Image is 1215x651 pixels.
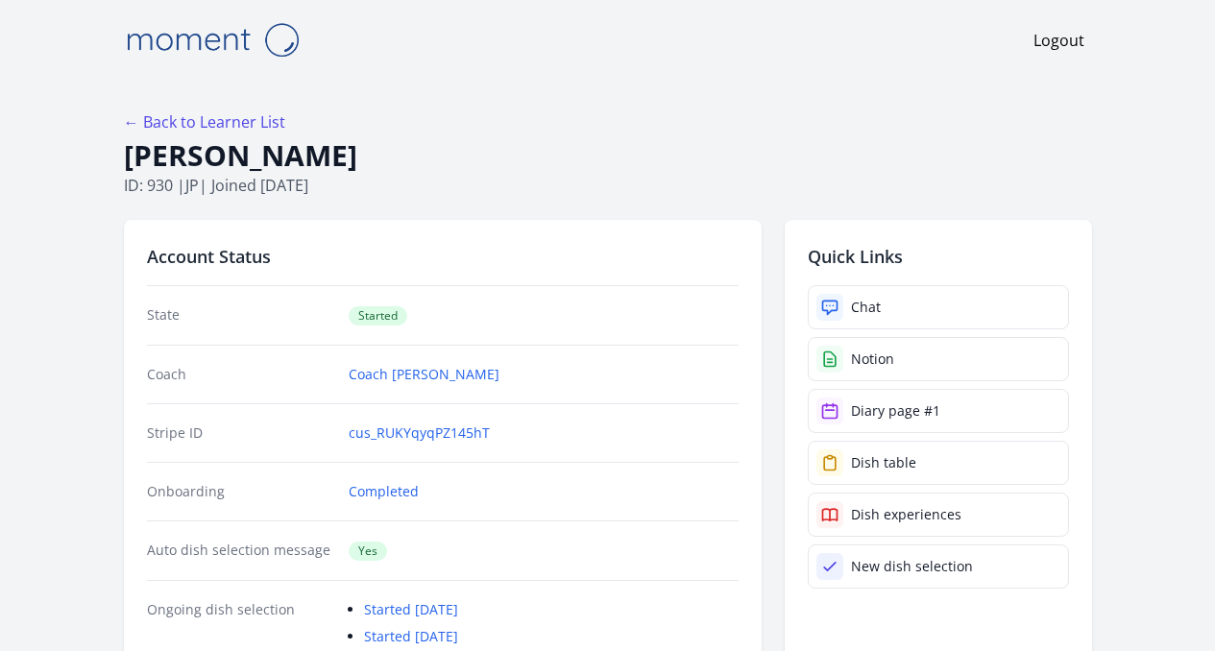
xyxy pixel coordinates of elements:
[808,389,1069,433] a: Diary page #1
[147,482,334,501] dt: Onboarding
[808,493,1069,537] a: Dish experiences
[349,482,419,501] a: Completed
[349,306,407,325] span: Started
[808,337,1069,381] a: Notion
[808,544,1069,589] a: New dish selection
[1033,29,1084,52] a: Logout
[808,441,1069,485] a: Dish table
[349,365,499,384] a: Coach [PERSON_NAME]
[851,401,940,421] div: Diary page #1
[185,175,199,196] span: jp
[147,305,334,325] dt: State
[364,600,458,618] a: Started [DATE]
[116,15,308,64] img: Moment
[124,174,1092,197] p: ID: 930 | | Joined [DATE]
[851,505,961,524] div: Dish experiences
[349,423,490,443] a: cus_RUKYqyqPZ145hT
[808,285,1069,329] a: Chat
[851,350,894,369] div: Notion
[147,600,334,646] dt: Ongoing dish selection
[851,453,916,472] div: Dish table
[147,365,334,384] dt: Coach
[349,542,387,561] span: Yes
[124,111,285,133] a: ← Back to Learner List
[147,243,739,270] h2: Account Status
[124,137,1092,174] h1: [PERSON_NAME]
[851,557,973,576] div: New dish selection
[808,243,1069,270] h2: Quick Links
[364,627,458,645] a: Started [DATE]
[147,541,334,561] dt: Auto dish selection message
[147,423,334,443] dt: Stripe ID
[851,298,881,317] div: Chat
